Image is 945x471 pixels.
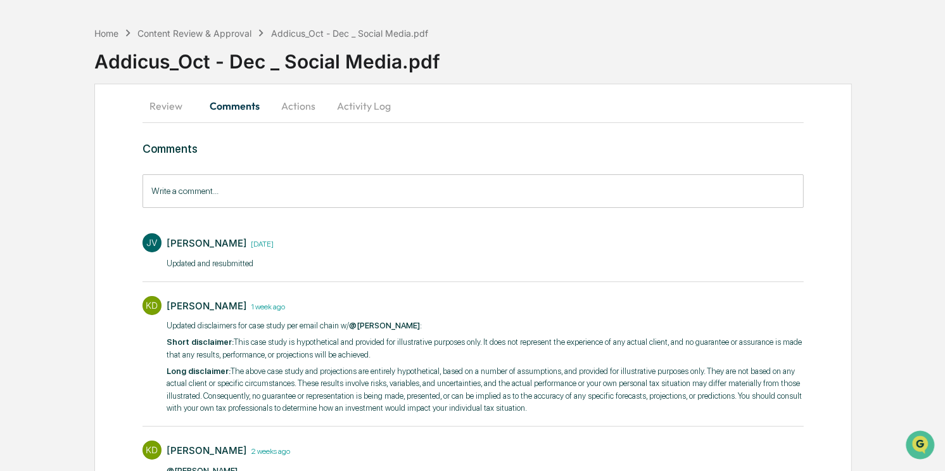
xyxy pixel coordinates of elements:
strong: Long disclaimer: [167,366,231,376]
div: [PERSON_NAME] [167,237,247,249]
p: This case study is hypothetical and provided for illustrative purposes only. It does not represen... [167,336,804,361]
span: @[PERSON_NAME] [349,321,420,330]
img: 1746055101610-c473b297-6a78-478c-a979-82029cc54cd1 [13,96,35,119]
div: secondary tabs example [143,91,804,121]
div: KD [143,296,162,315]
button: Comments [200,91,270,121]
div: 🗄️ [92,160,102,171]
time: Tuesday, October 7, 2025 at 12:17:42 PM EDT [247,300,285,311]
a: 🔎Data Lookup [8,178,85,201]
iframe: Open customer support [904,429,939,463]
button: Review [143,91,200,121]
a: 🖐️Preclearance [8,154,87,177]
div: Home [94,28,118,39]
div: [PERSON_NAME] [167,444,247,456]
div: JV [143,233,162,252]
span: Pylon [126,214,153,224]
button: Actions [270,91,327,121]
span: Preclearance [25,159,82,172]
div: Addicus_Oct - Dec _ Social Media.pdf [271,28,428,39]
div: 🔎 [13,184,23,195]
strong: Short disclaimer: [167,337,234,347]
button: Activity Log [327,91,401,121]
a: Powered byPylon [89,214,153,224]
a: 🗄️Attestations [87,154,162,177]
button: Start new chat [215,100,231,115]
div: Content Review & Approval [137,28,251,39]
div: KD [143,441,162,460]
div: We're available if you need us! [43,109,160,119]
div: 🖐️ [13,160,23,171]
p: The above case study and projections are entirely hypothetical, based on a number of assumptions,... [167,365,804,415]
div: [PERSON_NAME] [167,300,247,312]
div: Start new chat [43,96,208,109]
p: Updated and resubmitted​ [167,257,274,270]
p: How can we help? [13,26,231,46]
h3: Comments [143,142,804,155]
span: Attestations [105,159,157,172]
time: Friday, October 3, 2025 at 1:31:26 PM EDT [247,445,290,456]
div: Addicus_Oct - Dec _ Social Media.pdf [94,40,945,73]
time: Wednesday, October 8, 2025 at 10:40:52 AM EDT [247,238,274,248]
p: Updated disclaimers for case study per email chain w/ : [167,319,804,332]
span: Data Lookup [25,183,80,196]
